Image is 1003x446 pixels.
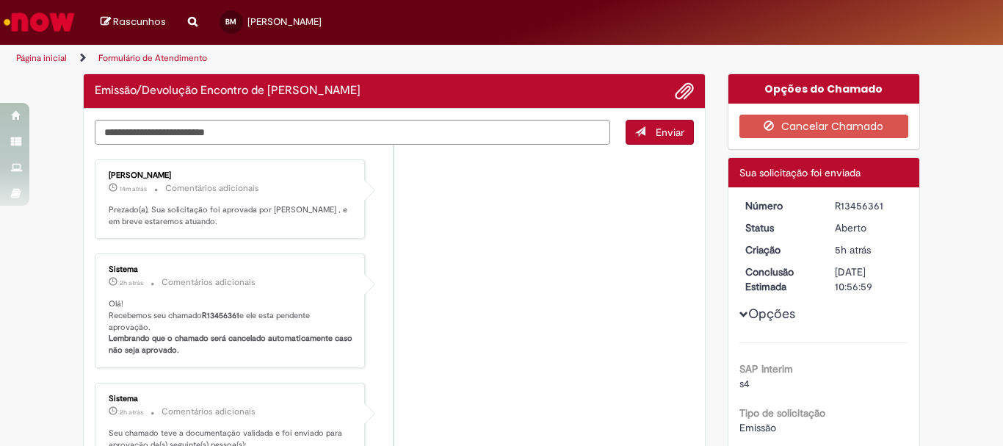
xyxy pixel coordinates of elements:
b: SAP Interim [739,362,793,375]
time: 28/08/2025 12:19:49 [120,278,143,287]
span: [PERSON_NAME] [247,15,322,28]
p: Prezado(a), Sua solicitação foi aprovada por [PERSON_NAME] , e em breve estaremos atuando. [109,204,353,227]
div: [DATE] 10:56:59 [835,265,903,294]
dt: Status [734,220,825,235]
h2: Emissão/Devolução Encontro de Contas Fornecedor Histórico de tíquete [95,84,361,98]
div: Aberto [835,220,903,235]
span: 2h atrás [120,278,143,287]
span: Rascunhos [113,15,166,29]
button: Adicionar anexos [675,82,694,101]
span: BM [225,17,236,26]
small: Comentários adicionais [162,406,256,418]
dt: Criação [734,242,825,257]
div: R13456361 [835,198,903,213]
small: Comentários adicionais [165,182,259,195]
ul: Trilhas de página [11,45,658,72]
time: 28/08/2025 14:07:52 [120,184,147,193]
span: 14m atrás [120,184,147,193]
b: R13456361 [202,310,239,321]
dt: Número [734,198,825,213]
span: 2h atrás [120,408,143,417]
a: Formulário de Atendimento [98,52,207,64]
b: Tipo de solicitação [739,406,825,420]
dt: Conclusão Estimada [734,265,825,294]
div: Sistema [109,395,353,403]
span: Enviar [656,126,684,139]
div: [PERSON_NAME] [109,171,353,180]
button: Enviar [626,120,694,145]
time: 28/08/2025 12:19:39 [120,408,143,417]
a: Página inicial [16,52,67,64]
p: Olá! Recebemos seu chamado e ele esta pendente aprovação. [109,298,353,356]
img: ServiceNow [1,7,77,37]
div: Sistema [109,265,353,274]
textarea: Digite sua mensagem aqui... [95,120,610,145]
span: s4 [739,377,750,390]
div: 28/08/2025 09:49:04 [835,242,903,257]
small: Comentários adicionais [162,276,256,289]
a: Rascunhos [101,15,166,29]
button: Cancelar Chamado [739,115,909,138]
span: 5h atrás [835,243,871,256]
span: Sua solicitação foi enviada [739,166,861,179]
b: Lembrando que o chamado será cancelado automaticamente caso não seja aprovado. [109,333,355,356]
span: Emissão [739,421,776,434]
div: Opções do Chamado [728,74,920,104]
time: 28/08/2025 09:49:04 [835,243,871,256]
